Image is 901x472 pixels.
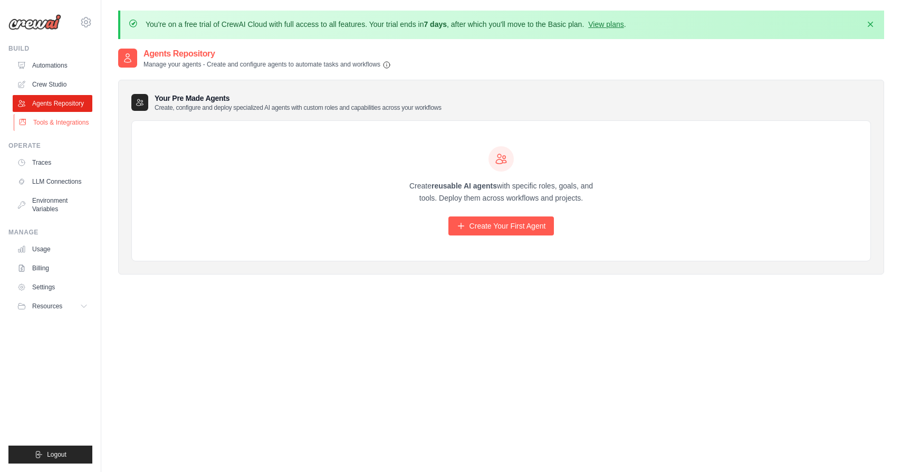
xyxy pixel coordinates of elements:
[13,154,92,171] a: Traces
[448,216,554,235] a: Create Your First Agent
[432,182,497,190] strong: reusable AI agents
[424,20,447,29] strong: 7 days
[13,95,92,112] a: Agents Repository
[13,192,92,218] a: Environment Variables
[146,19,626,30] p: You're on a free trial of CrewAI Cloud with full access to all features. Your trial ends in , aft...
[8,446,92,464] button: Logout
[13,76,92,93] a: Crew Studio
[13,173,92,190] a: LLM Connections
[32,302,62,310] span: Resources
[13,260,92,277] a: Billing
[588,20,624,29] a: View plans
[155,103,442,112] p: Create, configure and deploy specialized AI agents with custom roles and capabilities across your...
[8,141,92,150] div: Operate
[13,57,92,74] a: Automations
[400,180,602,204] p: Create with specific roles, goals, and tools. Deploy them across workflows and projects.
[143,60,391,69] p: Manage your agents - Create and configure agents to automate tasks and workflows
[14,114,93,131] a: Tools & Integrations
[13,279,92,296] a: Settings
[155,93,442,112] h3: Your Pre Made Agents
[8,228,92,237] div: Manage
[13,298,92,315] button: Resources
[47,450,66,459] span: Logout
[13,241,92,258] a: Usage
[8,44,92,53] div: Build
[8,14,61,30] img: Logo
[143,48,391,60] h2: Agents Repository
